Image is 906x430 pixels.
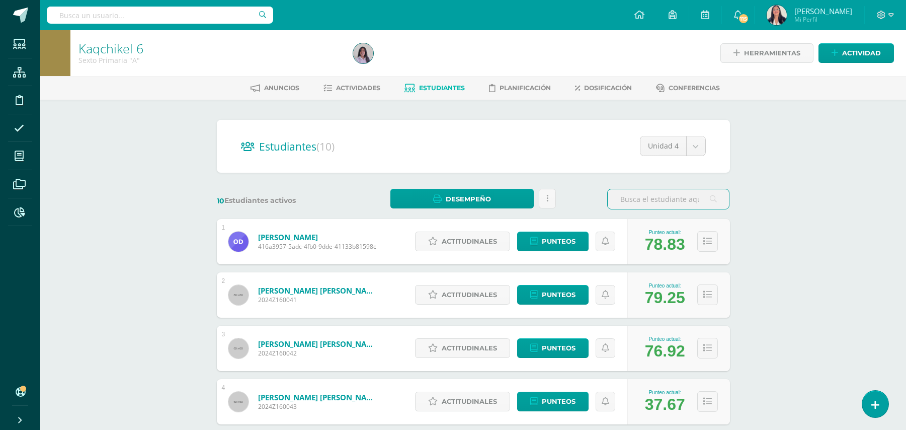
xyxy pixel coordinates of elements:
a: Actitudinales [415,392,510,411]
span: Conferencias [669,84,720,92]
img: 60x60 [228,285,249,305]
a: Punteos [517,392,589,411]
span: Desempeño [446,190,491,208]
div: Sexto Primaria 'A' [78,55,341,65]
span: Actitudinales [442,339,497,357]
a: Actitudinales [415,285,510,305]
a: Dosificación [575,80,632,96]
span: Actividades [336,84,380,92]
div: 4 [222,384,225,391]
input: Busca un usuario... [47,7,273,24]
span: Punteos [542,285,575,304]
div: 1 [222,224,225,231]
a: Actividad [818,43,894,63]
a: Actitudinales [415,232,510,251]
div: Punteo actual: [645,230,685,235]
a: Unidad 4 [640,136,705,156]
a: Kaqchikel 6 [78,40,143,57]
span: Herramientas [744,44,800,62]
img: 60x60 [228,338,249,359]
img: fb33c6dabb1fc4955c7c40ba35d91691.png [228,232,249,252]
span: Estudiantes [259,139,335,154]
span: Actitudinales [442,232,497,251]
img: 2e7ec2bf65bdb1b7ba449eab1a65d432.png [353,43,373,63]
span: Actitudinales [442,392,497,411]
img: 60x60 [228,392,249,412]
span: 2024Z160043 [258,402,379,411]
span: Actitudinales [442,285,497,304]
span: [PERSON_NAME] [794,6,852,16]
div: 78.83 [645,235,685,254]
a: [PERSON_NAME] [258,232,376,242]
a: Conferencias [656,80,720,96]
a: Punteos [517,285,589,305]
span: Mi Perfil [794,15,852,24]
span: Estudiantes [419,84,465,92]
span: 10 [217,196,224,205]
span: 2024Z160042 [258,349,379,357]
span: Actividad [842,44,881,62]
a: [PERSON_NAME] [PERSON_NAME] [258,285,379,296]
span: Punteos [542,232,575,251]
span: Anuncios [264,84,299,92]
a: Punteos [517,338,589,358]
div: Punteo actual: [645,390,685,395]
h1: Kaqchikel 6 [78,41,341,55]
div: 2 [222,277,225,284]
span: (10) [316,139,335,154]
a: [PERSON_NAME] [PERSON_NAME] [258,392,379,402]
span: Planificación [500,84,551,92]
div: 3 [222,331,225,338]
span: 2024Z160041 [258,296,379,304]
a: Herramientas [720,43,813,63]
label: Estudiantes activos [217,196,339,205]
a: Actividades [323,80,380,96]
input: Busca el estudiante aquí... [608,189,729,209]
div: Punteo actual: [645,336,685,342]
a: [PERSON_NAME] [PERSON_NAME] [258,339,379,349]
a: Estudiantes [404,80,465,96]
span: 115 [738,13,749,24]
div: Punteo actual: [645,283,685,289]
div: 37.67 [645,395,685,414]
a: Desempeño [390,189,534,208]
img: ec19ab1bafb2871a01cb4bb1fedf3d93.png [767,5,787,25]
span: Punteos [542,339,575,357]
span: 416a3957-5adc-4fb0-9dde-41133b81598c [258,242,376,251]
a: Planificación [489,80,551,96]
div: 76.92 [645,342,685,361]
span: Unidad 4 [648,136,679,156]
span: Dosificación [584,84,632,92]
a: Anuncios [251,80,299,96]
span: Punteos [542,392,575,411]
div: 79.25 [645,289,685,307]
a: Actitudinales [415,338,510,358]
a: Punteos [517,232,589,251]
